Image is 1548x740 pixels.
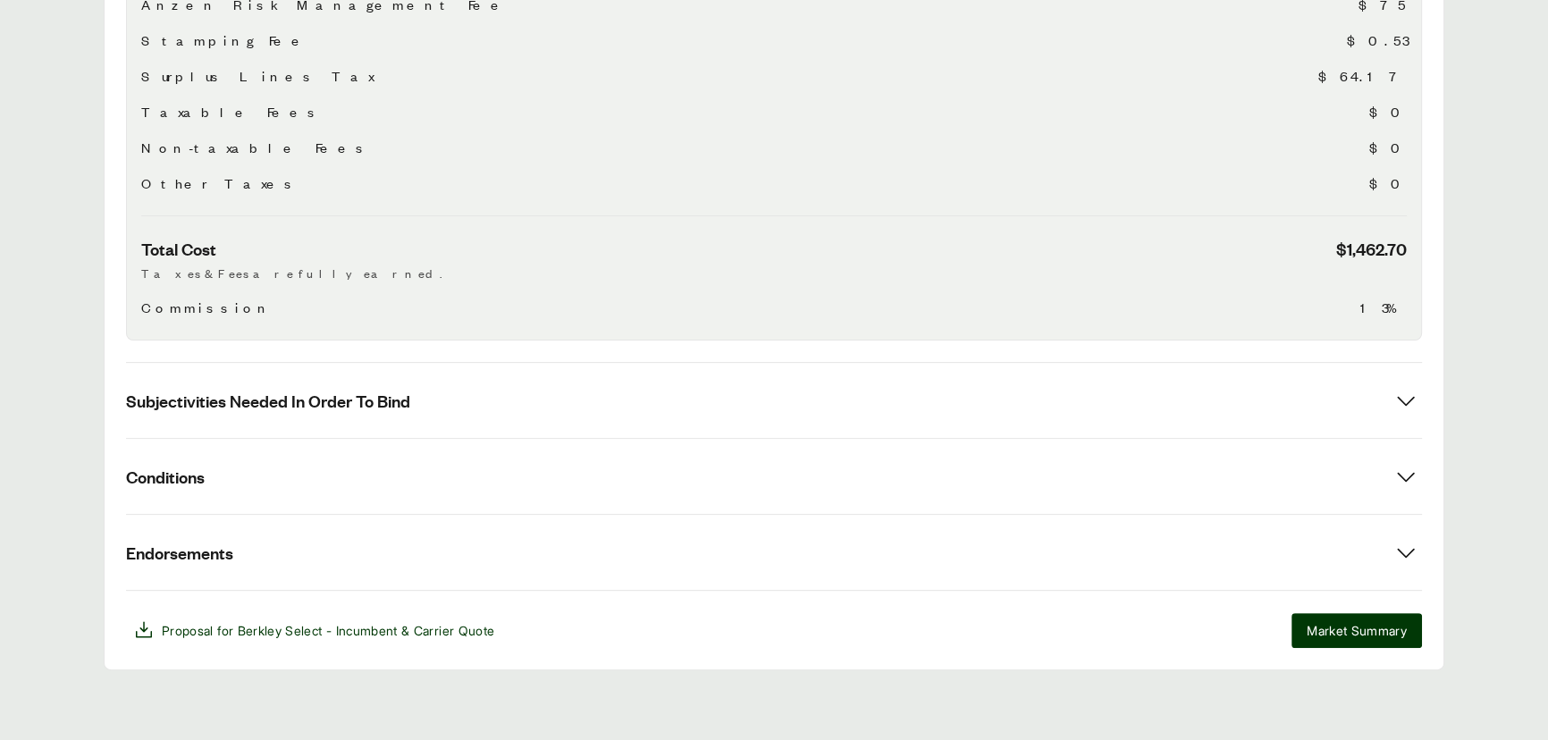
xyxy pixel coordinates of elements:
[126,542,233,564] span: Endorsements
[1369,172,1407,194] span: $0
[1307,621,1407,640] span: Market Summary
[141,264,1407,282] p: Taxes & Fees are fully earned.
[141,101,322,122] span: Taxable Fees
[141,65,374,87] span: Surplus Lines Tax
[141,238,216,260] span: Total Cost
[141,297,273,318] span: Commission
[126,515,1422,590] button: Endorsements
[141,172,299,194] span: Other Taxes
[1347,29,1407,51] span: $0.53
[1318,65,1407,87] span: $64.17
[162,621,494,640] span: Proposal for
[238,623,398,638] span: Berkley Select - Incumbent
[126,466,205,488] span: Conditions
[141,29,309,51] span: Stamping Fee
[126,612,501,648] button: Proposal for Berkley Select - Incumbent & Carrier Quote
[1369,101,1407,122] span: $0
[126,363,1422,438] button: Subjectivities Needed In Order To Bind
[126,439,1422,514] button: Conditions
[1336,238,1407,260] span: $1,462.70
[141,137,370,158] span: Non-taxable Fees
[126,390,410,412] span: Subjectivities Needed In Order To Bind
[1360,297,1407,318] span: 13%
[401,623,494,638] span: & Carrier Quote
[1291,613,1422,648] button: Market Summary
[1369,137,1407,158] span: $0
